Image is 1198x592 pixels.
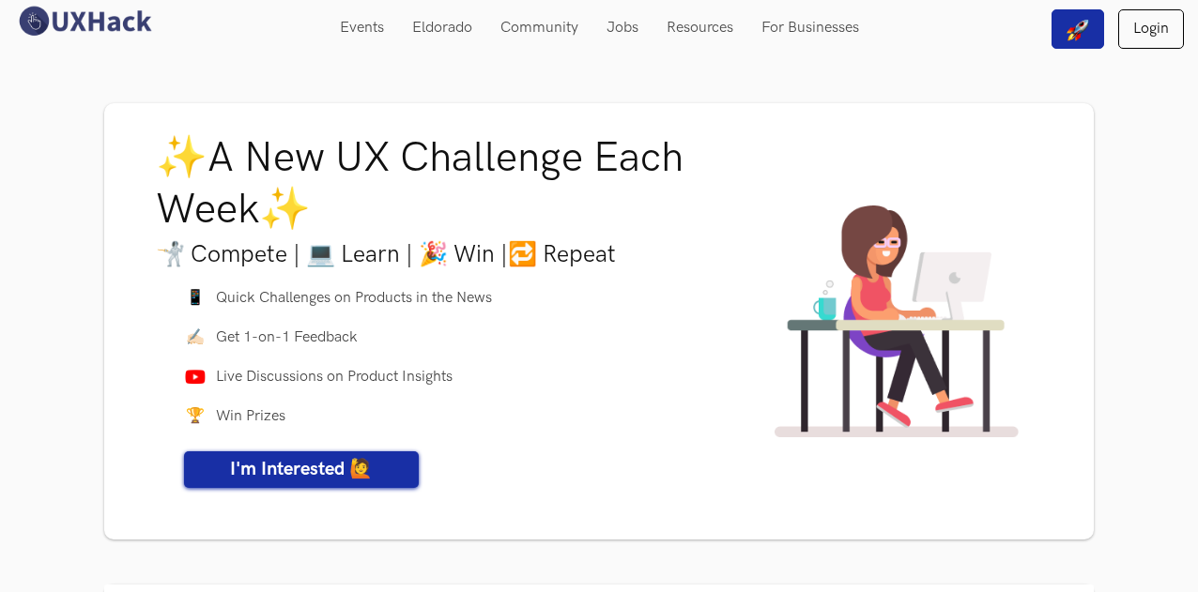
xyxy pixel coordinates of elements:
a: I'm Interested 🙋 [184,451,419,488]
a: Events [326,9,398,46]
span: 🏆 [184,407,207,430]
a: Resources [653,9,747,46]
a: Community [486,9,592,46]
img: rocket [1067,19,1089,41]
a: Eldorado [398,9,486,46]
h1: A New UX Challenge Each Week [156,132,760,235]
h3: 🤺 Compete | 💻 Learn | 🎉 Win | [156,241,760,268]
span: I'm Interested 🙋 [230,458,373,480]
img: UXHack logo [14,5,155,38]
span: ✨ [156,133,207,183]
span: 🔁 Repeat [508,240,616,268]
img: Youtube icon [184,370,207,385]
li: Win Prizes [184,407,732,430]
a: For Businesses [747,9,873,46]
a: Login [1118,9,1184,49]
span: 📱 [184,289,207,311]
img: UXHack cover [775,205,1019,438]
li: Quick Challenges on Products in the News [184,289,732,311]
span: ✨ [259,185,311,235]
li: Live Discussions on Product Insights [184,368,732,390]
li: Get 1-on-1 Feedback [184,328,732,351]
span: ✍🏻 [184,328,207,351]
a: Jobs [592,9,653,46]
